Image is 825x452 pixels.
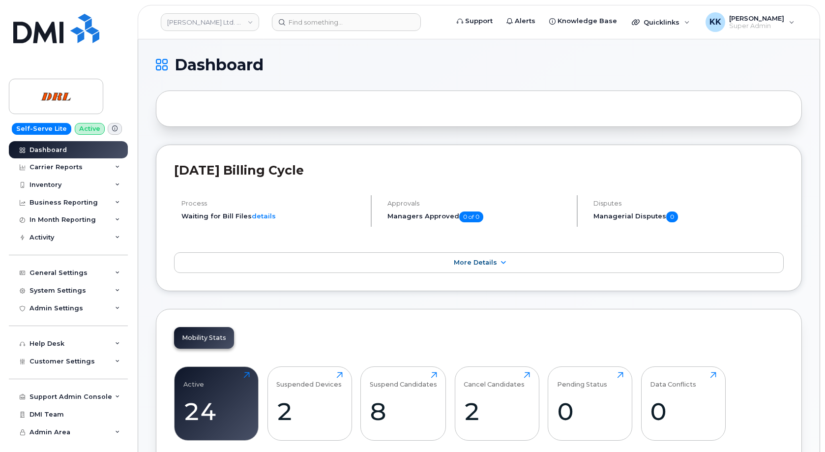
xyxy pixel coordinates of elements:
[464,372,525,388] div: Cancel Candidates
[464,397,530,426] div: 2
[650,397,716,426] div: 0
[387,200,568,207] h4: Approvals
[454,259,497,266] span: More Details
[183,397,250,426] div: 24
[183,372,204,388] div: Active
[557,372,607,388] div: Pending Status
[593,200,784,207] h4: Disputes
[252,212,276,220] a: details
[370,397,437,426] div: 8
[650,372,716,435] a: Data Conflicts0
[276,372,343,435] a: Suspended Devices2
[370,372,437,435] a: Suspend Candidates8
[593,211,784,222] h5: Managerial Disputes
[459,211,483,222] span: 0 of 0
[276,397,343,426] div: 2
[183,372,250,435] a: Active24
[557,397,623,426] div: 0
[181,211,362,221] li: Waiting for Bill Files
[666,211,678,222] span: 0
[557,372,623,435] a: Pending Status0
[174,163,784,178] h2: [DATE] Billing Cycle
[181,200,362,207] h4: Process
[650,372,696,388] div: Data Conflicts
[370,372,437,388] div: Suspend Candidates
[175,58,264,72] span: Dashboard
[276,372,342,388] div: Suspended Devices
[387,211,568,222] h5: Managers Approved
[464,372,530,435] a: Cancel Candidates2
